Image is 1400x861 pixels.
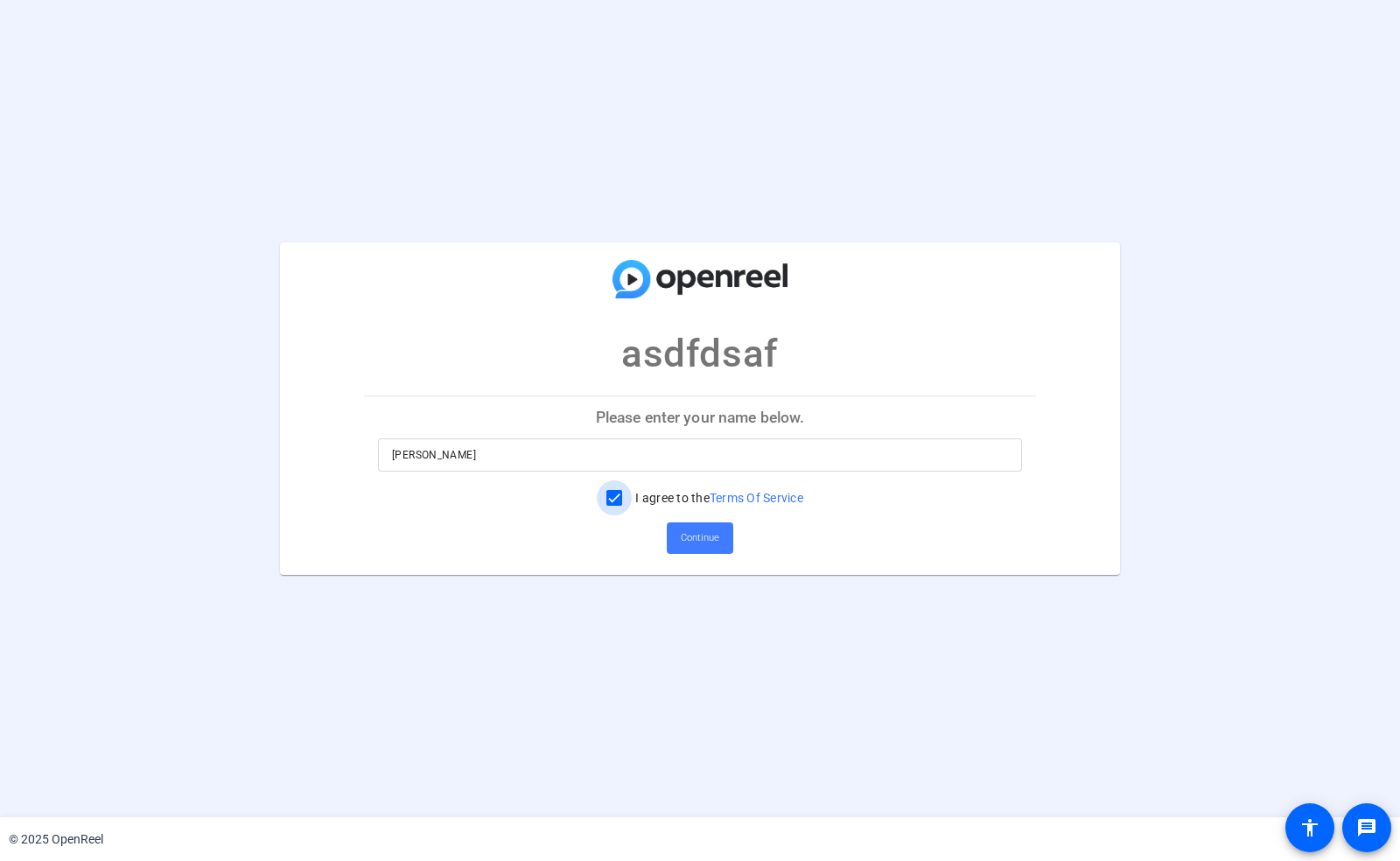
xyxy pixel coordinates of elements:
p: asdfdsaf [621,325,778,382]
mat-icon: message [1356,817,1377,838]
a: Terms Of Service [710,491,803,505]
span: Continue [681,525,719,551]
div: © 2025 OpenReel [9,830,103,849]
p: Please enter your name below. [364,396,1036,438]
label: I agree to the [632,489,803,507]
input: Enter your name [392,444,1008,465]
img: company-logo [612,260,787,298]
mat-icon: accessibility [1299,817,1320,838]
button: Continue [667,522,733,554]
